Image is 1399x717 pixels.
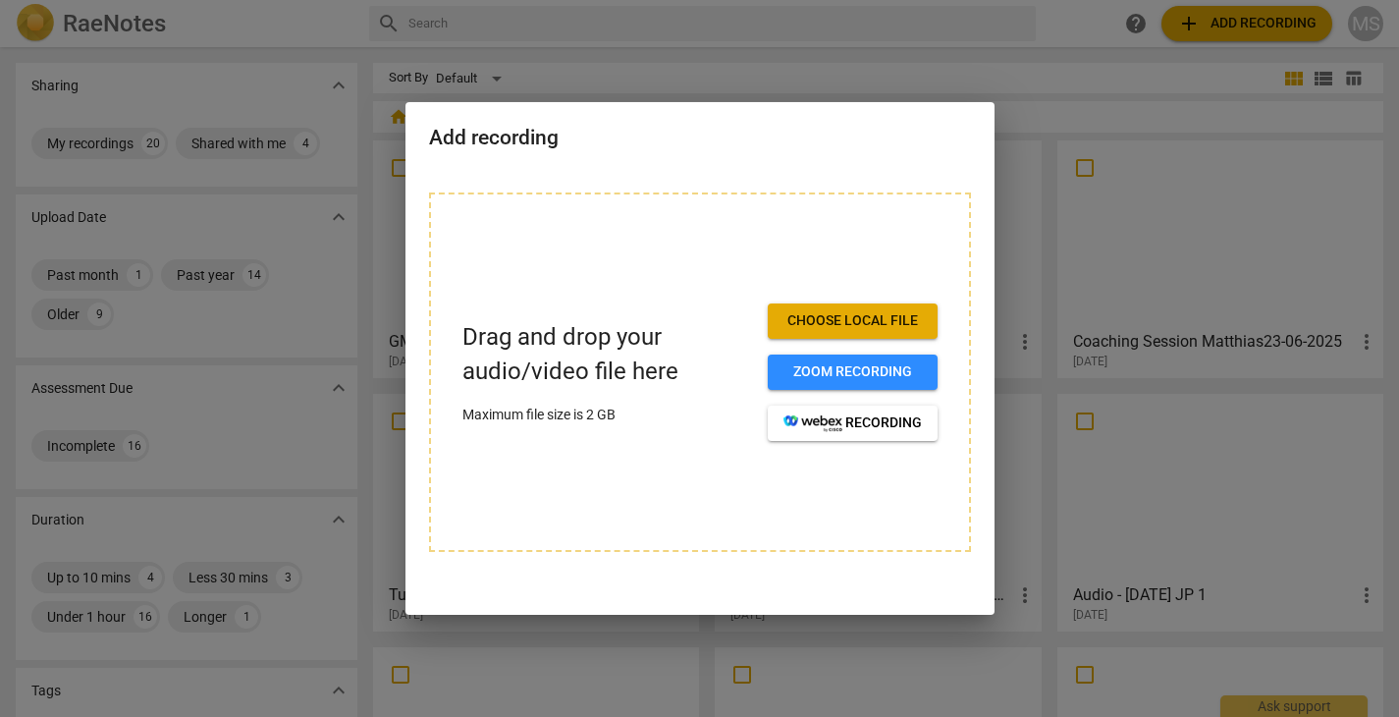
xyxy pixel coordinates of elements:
[429,126,971,150] h2: Add recording
[768,303,938,339] button: Choose local file
[783,311,922,331] span: Choose local file
[783,362,922,382] span: Zoom recording
[768,355,938,390] button: Zoom recording
[462,320,752,389] p: Drag and drop your audio/video file here
[462,405,752,425] p: Maximum file size is 2 GB
[783,414,922,433] span: recording
[768,406,938,441] button: recording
